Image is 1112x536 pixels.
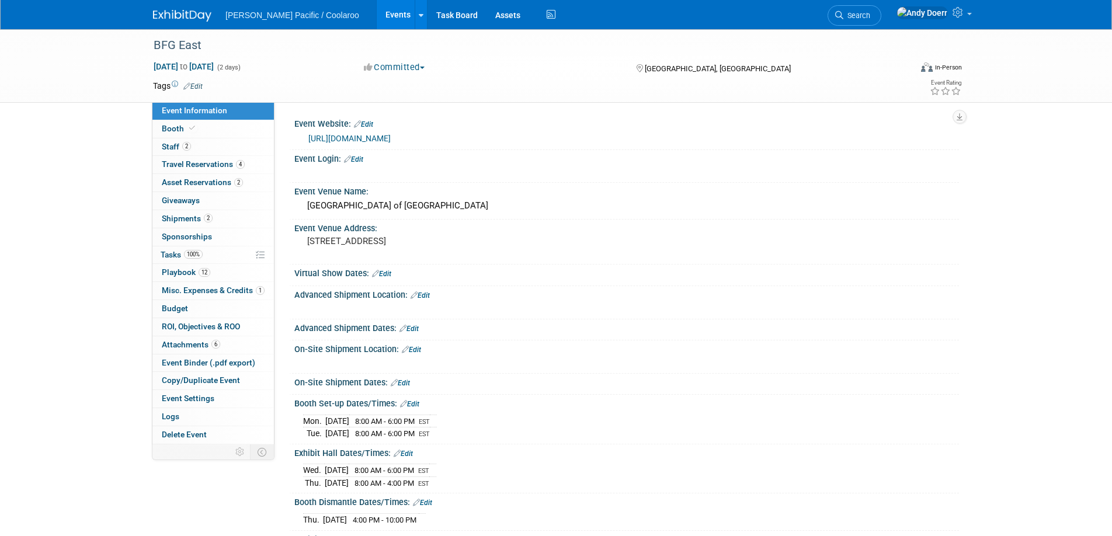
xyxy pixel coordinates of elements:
a: Budget [152,300,274,318]
span: 8:00 AM - 6:00 PM [355,429,415,438]
span: Tasks [161,250,203,259]
span: 6 [211,340,220,349]
span: Delete Event [162,430,207,439]
span: Search [843,11,870,20]
span: Event Settings [162,394,214,403]
span: (2 days) [216,64,241,71]
a: Edit [344,155,363,163]
td: Toggle Event Tabs [251,444,274,460]
div: In-Person [934,63,962,72]
span: EST [419,430,430,438]
span: Playbook [162,267,210,277]
span: Attachments [162,340,220,349]
a: [URL][DOMAIN_NAME] [308,134,391,143]
i: Booth reservation complete [189,125,195,131]
span: Event Information [162,106,227,115]
a: Copy/Duplicate Event [152,372,274,389]
span: 2 [182,142,191,151]
span: ROI, Objectives & ROO [162,322,240,331]
a: ROI, Objectives & ROO [152,318,274,336]
div: Booth Set-up Dates/Times: [294,395,959,410]
span: Travel Reservations [162,159,245,169]
a: Event Settings [152,390,274,408]
img: Andy Doerr [896,6,948,19]
a: Edit [402,346,421,354]
td: [DATE] [325,427,349,440]
td: Personalize Event Tab Strip [230,444,251,460]
td: Tags [153,80,203,92]
div: [GEOGRAPHIC_DATA] of [GEOGRAPHIC_DATA] [303,197,950,215]
div: Event Rating [930,80,961,86]
span: EST [419,418,430,426]
a: Travel Reservations4 [152,156,274,173]
span: 1 [256,286,265,295]
td: Tue. [303,427,325,440]
span: Sponsorships [162,232,212,241]
a: Event Information [152,102,274,120]
span: EST [418,480,429,488]
a: Edit [391,379,410,387]
span: Logs [162,412,179,421]
a: Booth [152,120,274,138]
img: ExhibitDay [153,10,211,22]
div: Event Format [842,61,962,78]
a: Event Binder (.pdf export) [152,354,274,372]
span: to [178,62,189,71]
span: [DATE] [DATE] [153,61,214,72]
a: Edit [399,325,419,333]
div: Exhibit Hall Dates/Times: [294,444,959,460]
div: BFG East [150,35,893,56]
div: Event Login: [294,150,959,165]
span: 8:00 AM - 6:00 PM [355,466,414,475]
span: Staff [162,142,191,151]
div: On-Site Shipment Location: [294,340,959,356]
td: Wed. [303,464,325,477]
a: Delete Event [152,426,274,444]
a: Edit [183,82,203,91]
a: Shipments2 [152,210,274,228]
span: Booth [162,124,197,133]
a: Misc. Expenses & Credits1 [152,282,274,300]
a: Sponsorships [152,228,274,246]
a: Edit [394,450,413,458]
span: 8:00 AM - 6:00 PM [355,417,415,426]
span: Misc. Expenses & Credits [162,286,265,295]
div: Advanced Shipment Location: [294,286,959,301]
pre: [STREET_ADDRESS] [307,236,558,246]
img: Format-Inperson.png [921,62,933,72]
a: Edit [413,499,432,507]
td: [DATE] [325,464,349,477]
div: Event Venue Address: [294,220,959,234]
a: Playbook12 [152,264,274,281]
span: Shipments [162,214,213,223]
button: Committed [360,61,429,74]
div: Advanced Shipment Dates: [294,319,959,335]
span: Copy/Duplicate Event [162,375,240,385]
a: Staff2 [152,138,274,156]
a: Logs [152,408,274,426]
span: Giveaways [162,196,200,205]
span: 2 [234,178,243,187]
a: Attachments6 [152,336,274,354]
span: 2 [204,214,213,222]
span: [PERSON_NAME] Pacific / Coolaroo [225,11,359,20]
div: Event Website: [294,115,959,130]
a: Search [828,5,881,26]
a: Tasks100% [152,246,274,264]
td: [DATE] [323,513,347,525]
span: EST [418,467,429,475]
td: [DATE] [325,415,349,427]
span: Event Binder (.pdf export) [162,358,255,367]
a: Edit [411,291,430,300]
div: Virtual Show Dates: [294,264,959,280]
span: Budget [162,304,188,313]
td: Mon. [303,415,325,427]
a: Giveaways [152,192,274,210]
span: 4:00 PM - 10:00 PM [353,516,416,524]
span: 100% [184,250,203,259]
a: Edit [354,120,373,128]
a: Asset Reservations2 [152,174,274,192]
span: 12 [199,268,210,277]
td: Thu. [303,476,325,489]
a: Edit [400,400,419,408]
